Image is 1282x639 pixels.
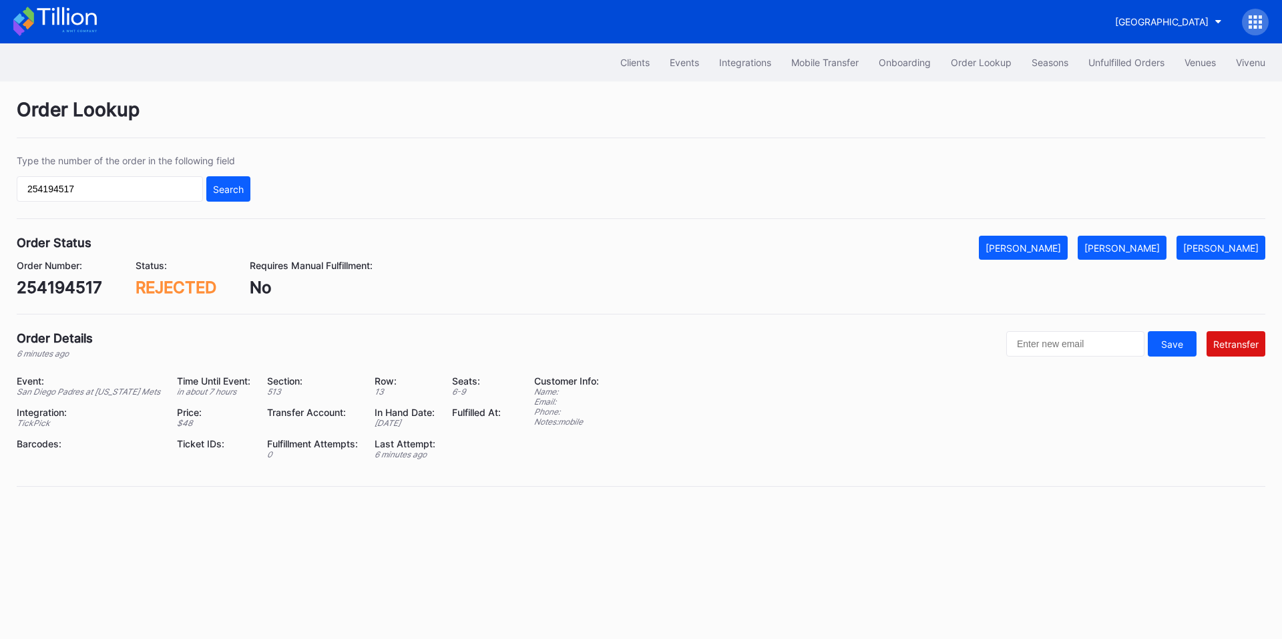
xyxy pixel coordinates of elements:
[375,407,435,418] div: In Hand Date:
[986,242,1061,254] div: [PERSON_NAME]
[452,387,501,397] div: 6 - 9
[375,375,435,387] div: Row:
[1213,339,1259,350] div: Retransfer
[781,50,869,75] button: Mobile Transfer
[1115,16,1209,27] div: [GEOGRAPHIC_DATA]
[1226,50,1275,75] button: Vivenu
[979,236,1068,260] button: [PERSON_NAME]
[1022,50,1078,75] button: Seasons
[534,397,599,407] div: Email:
[177,438,250,449] div: Ticket IDs:
[452,375,501,387] div: Seats:
[136,260,216,271] div: Status:
[1177,236,1265,260] button: [PERSON_NAME]
[660,50,709,75] button: Events
[1105,9,1232,34] button: [GEOGRAPHIC_DATA]
[267,438,358,449] div: Fulfillment Attempts:
[670,57,699,68] div: Events
[375,438,435,449] div: Last Attempt:
[1078,236,1166,260] button: [PERSON_NAME]
[375,387,435,397] div: 13
[267,407,358,418] div: Transfer Account:
[267,375,358,387] div: Section:
[941,50,1022,75] button: Order Lookup
[791,57,859,68] div: Mobile Transfer
[534,387,599,397] div: Name:
[17,260,102,271] div: Order Number:
[1174,50,1226,75] button: Venues
[17,278,102,297] div: 254194517
[709,50,781,75] button: Integrations
[1084,242,1160,254] div: [PERSON_NAME]
[177,418,250,428] div: $ 48
[375,418,435,428] div: [DATE]
[1161,339,1183,350] div: Save
[534,375,599,387] div: Customer Info:
[534,417,599,427] div: Notes: mobile
[1148,331,1197,357] button: Save
[951,57,1012,68] div: Order Lookup
[17,438,160,449] div: Barcodes:
[267,449,358,459] div: 0
[719,57,771,68] div: Integrations
[1183,242,1259,254] div: [PERSON_NAME]
[17,418,160,428] div: TickPick
[17,155,250,166] div: Type the number of the order in the following field
[177,407,250,418] div: Price:
[206,176,250,202] button: Search
[1088,57,1164,68] div: Unfulfilled Orders
[869,50,941,75] button: Onboarding
[17,375,160,387] div: Event:
[213,184,244,195] div: Search
[1236,57,1265,68] div: Vivenu
[17,331,93,345] div: Order Details
[375,449,435,459] div: 6 minutes ago
[1185,57,1216,68] div: Venues
[177,375,250,387] div: Time Until Event:
[879,57,931,68] div: Onboarding
[452,407,501,418] div: Fulfilled At:
[610,50,660,75] button: Clients
[17,98,1265,138] div: Order Lookup
[267,387,358,397] div: 513
[534,407,599,417] div: Phone:
[1207,331,1265,357] button: Retransfer
[620,57,650,68] div: Clients
[1032,57,1068,68] div: Seasons
[136,278,216,297] div: REJECTED
[177,387,250,397] div: in about 7 hours
[17,236,91,250] div: Order Status
[250,260,373,271] div: Requires Manual Fulfillment:
[17,387,160,397] div: San Diego Padres at [US_STATE] Mets
[17,176,203,202] input: GT59662
[17,349,93,359] div: 6 minutes ago
[1006,331,1144,357] input: Enter new email
[1078,50,1174,75] button: Unfulfilled Orders
[250,278,373,297] div: No
[17,407,160,418] div: Integration:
